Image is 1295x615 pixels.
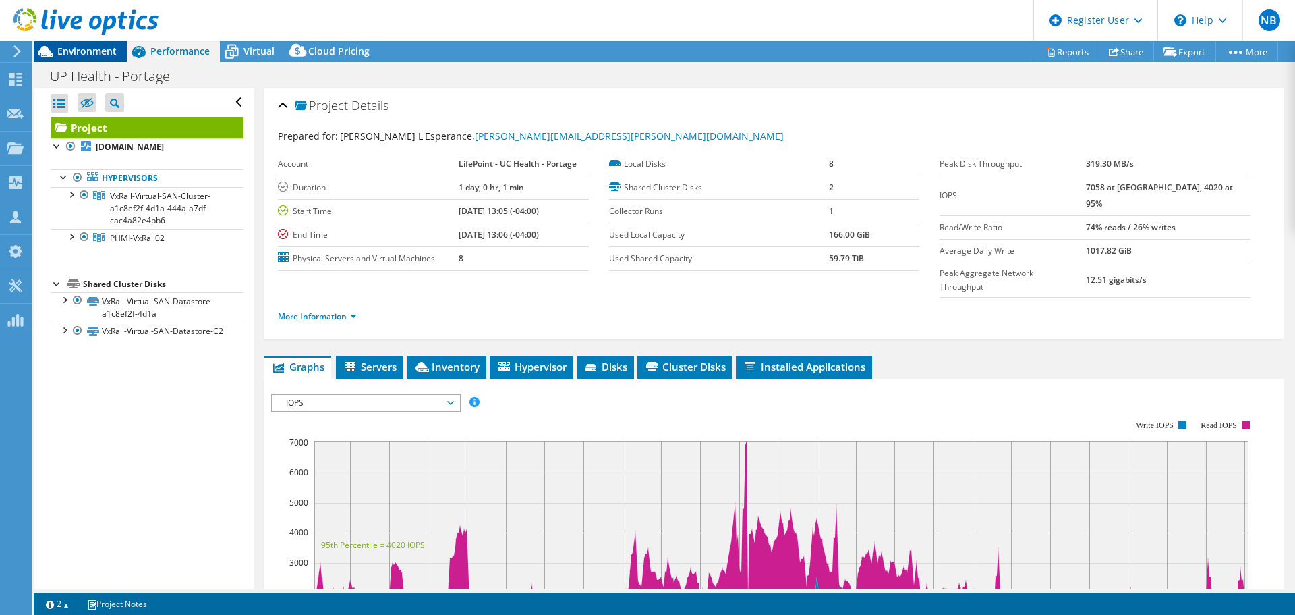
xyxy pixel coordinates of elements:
[1153,41,1216,62] a: Export
[1174,14,1186,26] svg: \n
[1086,182,1233,209] b: 7058 at [GEOGRAPHIC_DATA], 4020 at 95%
[829,158,834,169] b: 8
[289,497,308,508] text: 5000
[51,229,243,246] a: PHMI-VxRail02
[278,157,459,171] label: Account
[51,187,243,229] a: VxRail-Virtual-SAN-Cluster-a1c8ef2f-4d1a-444a-a7df-cac4a82e4bb6
[459,158,577,169] b: LifePoint - UC Health - Portage
[51,117,243,138] a: Project
[459,229,539,240] b: [DATE] 13:06 (-04:00)
[609,228,829,242] label: Used Local Capacity
[278,252,459,265] label: Physical Servers and Virtual Machines
[44,69,191,84] h1: UP Health - Portage
[36,595,78,612] a: 2
[829,229,870,240] b: 166.00 GiB
[51,292,243,322] a: VxRail-Virtual-SAN-Datastore-a1c8ef2f-4d1a
[829,205,834,217] b: 1
[308,45,370,57] span: Cloud Pricing
[609,157,829,171] label: Local Disks
[110,232,165,244] span: PHMI-VxRail02
[289,587,308,599] text: 2000
[609,181,829,194] label: Shared Cluster Disks
[289,527,308,538] text: 4000
[278,205,459,218] label: Start Time
[278,181,459,194] label: Duration
[340,130,784,142] span: [PERSON_NAME] L'Esperance,
[321,539,425,551] text: 95th Percentile = 4020 IOPS
[940,189,1085,203] label: IOPS
[57,45,117,57] span: Environment
[51,169,243,187] a: Hypervisors
[829,252,864,264] b: 59.79 TiB
[475,130,784,142] a: [PERSON_NAME][EMAIL_ADDRESS][PERSON_NAME][DOMAIN_NAME]
[1099,41,1154,62] a: Share
[289,437,308,448] text: 7000
[295,99,348,113] span: Project
[829,182,834,193] b: 2
[150,45,210,57] span: Performance
[1215,41,1278,62] a: More
[110,190,210,226] span: VxRail-Virtual-SAN-Cluster-a1c8ef2f-4d1a-444a-a7df-cac4a82e4bb6
[459,182,524,193] b: 1 day, 0 hr, 1 min
[1035,41,1099,62] a: Reports
[644,360,726,373] span: Cluster Disks
[609,205,829,218] label: Collector Runs
[583,360,627,373] span: Disks
[413,360,480,373] span: Inventory
[289,466,308,478] text: 6000
[278,130,338,142] label: Prepared for:
[940,267,1085,294] label: Peak Aggregate Network Throughput
[51,323,243,340] a: VxRail-Virtual-SAN-Datastore-C2
[1086,274,1147,286] b: 12.51 gigabits/s
[243,45,275,57] span: Virtual
[279,395,453,411] span: IOPS
[1136,421,1174,430] text: Write IOPS
[83,276,243,292] div: Shared Cluster Disks
[271,360,324,373] span: Graphs
[1201,421,1238,430] text: Read IOPS
[940,221,1085,234] label: Read/Write Ratio
[343,360,397,373] span: Servers
[940,244,1085,258] label: Average Daily Write
[496,360,567,373] span: Hypervisor
[78,595,156,612] a: Project Notes
[940,157,1085,171] label: Peak Disk Throughput
[289,557,308,568] text: 3000
[351,97,388,113] span: Details
[1259,9,1280,31] span: NB
[1086,245,1132,257] b: 1017.82 GiB
[1086,221,1176,233] b: 74% reads / 26% writes
[609,252,829,265] label: Used Shared Capacity
[278,311,357,322] a: More Information
[51,138,243,156] a: [DOMAIN_NAME]
[278,228,459,242] label: End Time
[743,360,865,373] span: Installed Applications
[1086,158,1134,169] b: 319.30 MB/s
[96,141,164,153] b: [DOMAIN_NAME]
[459,252,463,264] b: 8
[459,205,539,217] b: [DATE] 13:05 (-04:00)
